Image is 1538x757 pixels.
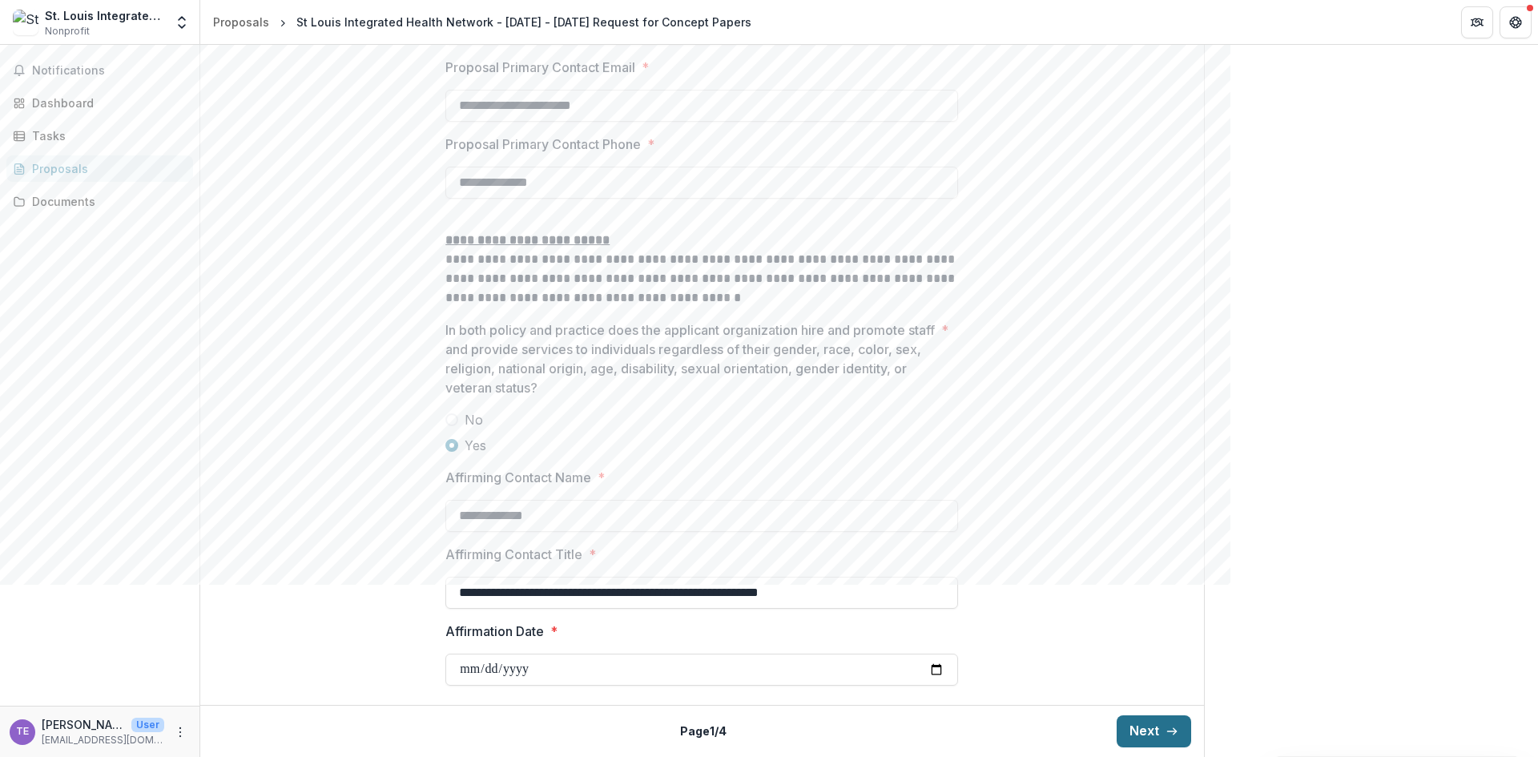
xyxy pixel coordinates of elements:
span: Yes [465,436,486,455]
div: Proposals [213,14,269,30]
p: Affirming Contact Name [445,468,591,487]
a: Tasks [6,123,193,149]
p: Proposal Primary Contact Phone [445,135,641,154]
img: St. Louis Integrated Health Network [13,10,38,35]
p: [PERSON_NAME] [42,716,125,733]
p: In both policy and practice does the applicant organization hire and promote staff and provide se... [445,320,935,397]
div: Proposals [32,160,180,177]
div: Tommy English [16,727,29,737]
nav: breadcrumb [207,10,758,34]
button: More [171,723,190,742]
p: Page 1 / 4 [680,723,727,739]
span: No [465,410,483,429]
button: Open entity switcher [171,6,193,38]
span: Notifications [32,64,187,78]
button: Partners [1461,6,1493,38]
p: Affirming Contact Title [445,545,582,564]
p: Proposal Primary Contact Email [445,58,635,77]
a: Proposals [6,155,193,182]
button: Notifications [6,58,193,83]
p: User [131,718,164,732]
div: St. Louis Integrated Health Network [45,7,164,24]
a: Proposals [207,10,276,34]
div: St Louis Integrated Health Network - [DATE] - [DATE] Request for Concept Papers [296,14,751,30]
a: Documents [6,188,193,215]
div: Tasks [32,127,180,144]
p: [EMAIL_ADDRESS][DOMAIN_NAME] [42,733,164,747]
span: Nonprofit [45,24,90,38]
p: Affirmation Date [445,622,544,641]
div: Dashboard [32,95,180,111]
button: Get Help [1500,6,1532,38]
button: Next [1117,715,1191,747]
a: Dashboard [6,90,193,116]
div: Documents [32,193,180,210]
